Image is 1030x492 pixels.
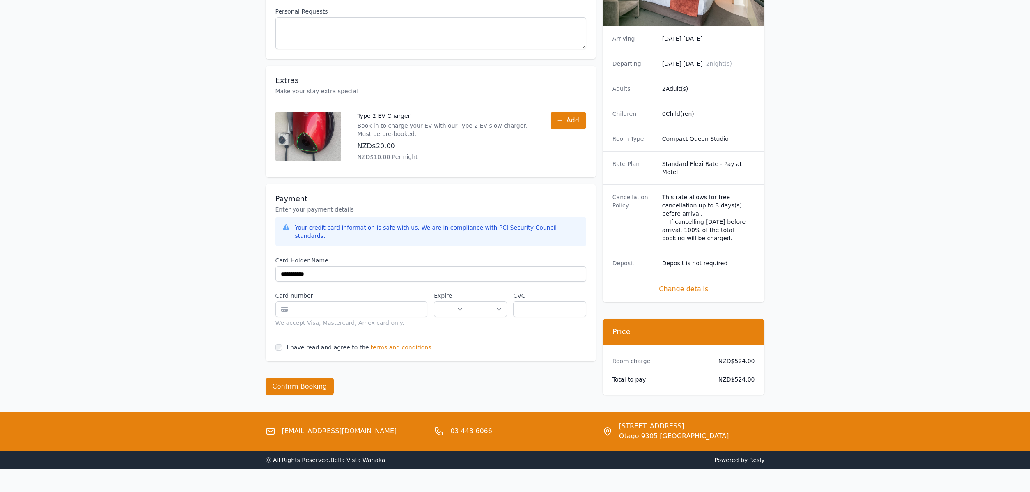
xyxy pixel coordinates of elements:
dt: Room Type [612,135,656,143]
p: Make your stay extra special [275,87,586,95]
div: We accept Visa, Mastercard, Amex card only. [275,319,428,327]
h3: Price [612,327,755,337]
h3: Payment [275,194,586,204]
dd: Compact Queen Studio [662,135,755,143]
span: Otago 9305 [GEOGRAPHIC_DATA] [619,431,729,441]
a: 03 443 6066 [450,426,492,436]
dt: Departing [612,60,656,68]
label: CVC [513,292,586,300]
dt: Rate Plan [612,160,656,176]
span: ⓒ All Rights Reserved. Bella Vista Wanaka [266,457,385,463]
span: terms and conditions [371,343,431,352]
dd: 0 Child(ren) [662,110,755,118]
label: Personal Requests [275,7,586,16]
span: Add [567,115,579,125]
div: Your credit card information is safe with us. We are in compliance with PCI Security Council stan... [295,223,580,240]
label: Card Holder Name [275,256,586,264]
dt: Room charge [612,357,705,365]
label: I have read and agree to the [287,344,369,351]
dt: Children [612,110,656,118]
dd: [DATE] [DATE] [662,60,755,68]
span: Powered by [518,456,765,464]
dt: Adults [612,85,656,93]
dt: Deposit [612,259,656,267]
dd: [DATE] [DATE] [662,34,755,43]
p: NZD$20.00 [358,141,534,151]
div: This rate allows for free cancellation up to 3 days(s) before arrival. If cancelling [DATE] befor... [662,193,755,242]
a: Resly [749,457,764,463]
dt: Total to pay [612,375,705,384]
button: Confirm Booking [266,378,334,395]
dd: NZD$524.00 [712,357,755,365]
dd: Standard Flexi Rate - Pay at Motel [662,160,755,176]
dt: Cancellation Policy [612,193,656,242]
img: Type 2 EV Charger [275,112,341,161]
label: . [468,292,507,300]
span: Change details [612,284,755,294]
p: Book in to charge your EV with our Type 2 EV slow charger. Must be pre-booked. [358,122,534,138]
p: Enter your payment details [275,205,586,214]
h3: Extras [275,76,586,85]
p: NZD$10.00 Per night [358,153,534,161]
dd: NZD$524.00 [712,375,755,384]
a: [EMAIL_ADDRESS][DOMAIN_NAME] [282,426,397,436]
dt: Arriving [612,34,656,43]
p: Type 2 EV Charger [358,112,534,120]
dd: 2 Adult(s) [662,85,755,93]
button: Add [551,112,586,129]
span: 2 night(s) [706,60,732,67]
label: Card number [275,292,428,300]
span: [STREET_ADDRESS] [619,421,729,431]
dd: Deposit is not required [662,259,755,267]
label: Expire [434,292,468,300]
